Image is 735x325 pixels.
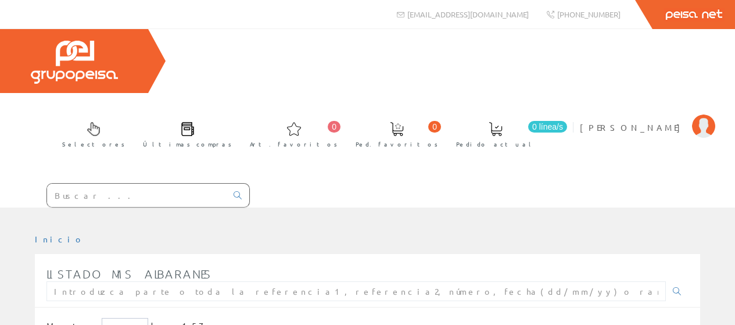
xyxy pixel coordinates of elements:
[51,112,131,155] a: Selectores
[328,121,340,133] span: 0
[46,267,212,281] span: Listado mis albaranes
[428,121,441,133] span: 0
[62,138,125,150] span: Selectores
[580,112,715,123] a: [PERSON_NAME]
[456,138,535,150] span: Pedido actual
[143,138,232,150] span: Últimas compras
[407,9,529,19] span: [EMAIL_ADDRESS][DOMAIN_NAME]
[35,234,84,244] a: Inicio
[580,122,686,133] span: [PERSON_NAME]
[528,121,567,133] span: 0 línea/s
[557,9,621,19] span: [PHONE_NUMBER]
[131,112,238,155] a: Últimas compras
[250,138,338,150] span: Art. favoritos
[47,184,227,207] input: Buscar ...
[31,41,118,84] img: Grupo Peisa
[356,138,438,150] span: Ped. favoritos
[46,281,666,301] input: Introduzca parte o toda la referencia1, referencia2, número, fecha(dd/mm/yy) o rango de fechas(dd...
